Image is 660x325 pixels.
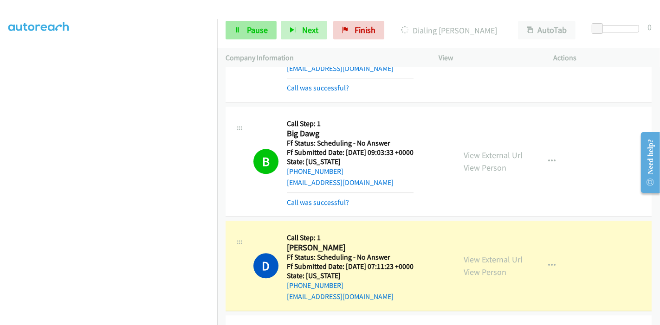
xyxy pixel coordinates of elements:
h5: Ff Status: Scheduling - No Answer [287,139,414,148]
button: Next [281,21,327,39]
p: Dialing [PERSON_NAME] [397,24,501,37]
a: Pause [226,21,277,39]
button: AutoTab [518,21,576,39]
p: View [439,52,537,64]
h5: Ff Submitted Date: [DATE] 07:11:23 +0000 [287,262,414,271]
a: Finish [333,21,384,39]
a: View External Url [464,150,523,160]
h5: Call Step: 1 [287,233,414,242]
a: Call was successful? [287,83,349,92]
h5: State: [US_STATE] [287,157,414,166]
h5: State: [US_STATE] [287,271,414,280]
span: Pause [247,25,268,35]
a: View Person [464,267,506,277]
h5: Ff Submitted Date: [DATE] 09:03:33 +0000 [287,148,414,157]
a: View Person [464,162,506,173]
a: View External Url [464,254,523,265]
a: [PHONE_NUMBER] [287,281,343,290]
span: Finish [355,25,375,35]
h5: Call Step: 1 [287,119,414,128]
h2: Big Dawg [287,128,414,139]
iframe: Resource Center [634,126,660,199]
a: Call was successful? [287,198,349,207]
h2: [PERSON_NAME] [287,242,414,253]
a: [EMAIL_ADDRESS][DOMAIN_NAME] [287,64,394,73]
h1: B [253,149,278,174]
a: [EMAIL_ADDRESS][DOMAIN_NAME] [287,178,394,187]
h1: D [253,253,278,278]
span: Next [302,25,318,35]
p: Company Information [226,52,422,64]
h5: Ff Status: Scheduling - No Answer [287,253,414,262]
div: 0 [647,21,652,33]
a: [EMAIL_ADDRESS][DOMAIN_NAME] [287,292,394,301]
p: Actions [554,52,652,64]
a: [PHONE_NUMBER] [287,167,343,176]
